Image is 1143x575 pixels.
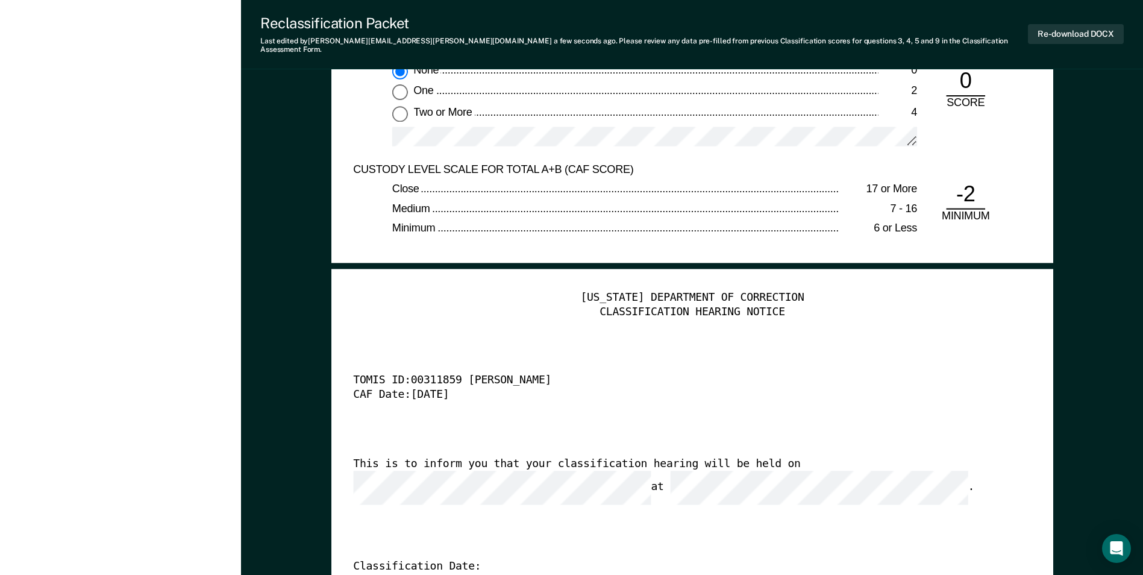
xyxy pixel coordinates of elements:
div: This is to inform you that your classification hearing will be held on at . [353,457,997,505]
div: 17 or More [839,183,917,197]
div: SCORE [936,96,995,111]
span: None [413,63,441,75]
input: Two or More4 [392,105,408,121]
div: CAF Date: [DATE] [353,388,997,403]
div: 4 [878,105,917,120]
div: 6 or Less [839,222,917,236]
div: 0 [878,63,917,78]
div: 2 [878,84,917,99]
div: CLASSIFICATION HEARING NOTICE [353,305,1031,319]
span: One [413,84,436,96]
div: MINIMUM [936,210,995,224]
div: Open Intercom Messenger [1102,534,1131,563]
div: 0 [946,67,985,96]
span: Close [392,183,421,195]
button: Re-download DOCX [1028,24,1124,44]
div: Reclassification Packet [260,14,1028,32]
div: CUSTODY LEVEL SCALE FOR TOTAL A+B (CAF SCORE) [353,163,878,177]
input: One2 [392,84,408,100]
div: TOMIS ID: 00311859 [PERSON_NAME] [353,374,997,389]
input: None0 [392,63,408,79]
div: [US_STATE] DEPARTMENT OF CORRECTION [353,291,1031,306]
div: Last edited by [PERSON_NAME][EMAIL_ADDRESS][PERSON_NAME][DOMAIN_NAME] . Please review any data pr... [260,37,1028,54]
span: a few seconds ago [554,37,616,45]
span: Two or More [413,105,474,118]
div: -2 [946,180,985,210]
span: Minimum [392,222,437,234]
div: Classification Date: [353,560,997,574]
div: 7 - 16 [839,202,917,216]
span: Medium [392,202,432,214]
